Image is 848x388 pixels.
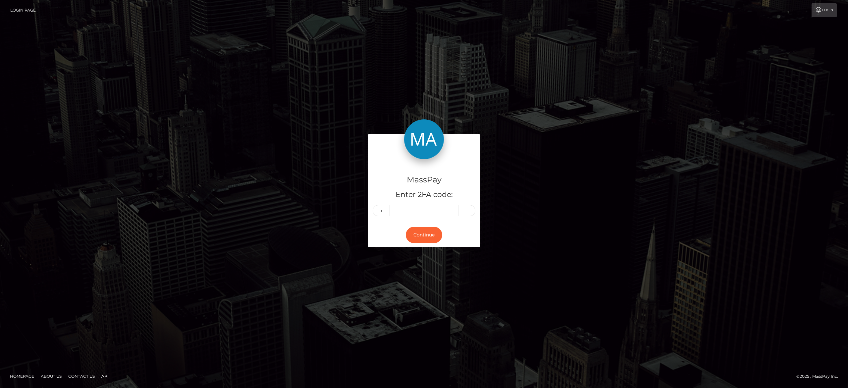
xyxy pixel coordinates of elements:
a: Login Page [10,3,36,17]
a: Homepage [7,371,37,381]
button: Continue [406,227,442,243]
h4: MassPay [373,174,475,186]
a: About Us [38,371,64,381]
img: MassPay [404,119,444,159]
h5: Enter 2FA code: [373,190,475,200]
a: API [99,371,111,381]
a: Contact Us [66,371,97,381]
a: Login [812,3,837,17]
div: © 2025 , MassPay Inc. [796,373,843,380]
